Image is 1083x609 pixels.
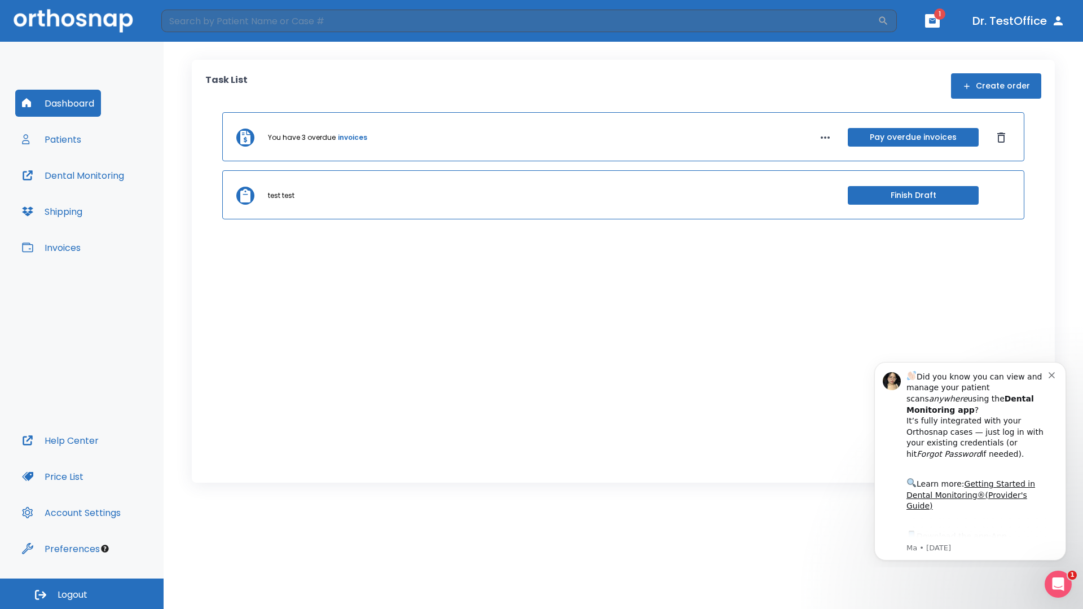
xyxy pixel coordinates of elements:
[951,73,1041,99] button: Create order
[49,180,149,200] a: App Store
[58,589,87,601] span: Logout
[49,191,191,201] p: Message from Ma, sent 7w ago
[15,499,127,526] button: Account Settings
[15,126,88,153] button: Patients
[15,234,87,261] button: Invoices
[848,128,979,147] button: Pay overdue invoices
[161,10,878,32] input: Search by Patient Name or Case #
[49,177,191,235] div: Download the app: | ​ Let us know if you need help getting started!
[15,535,107,562] button: Preferences
[205,73,248,99] p: Task List
[100,544,110,554] div: Tooltip anchor
[268,191,294,201] p: test test
[268,133,336,143] p: You have 3 overdue
[338,133,367,143] a: invoices
[992,129,1010,147] button: Dismiss
[15,463,90,490] button: Price List
[14,9,133,32] img: Orthosnap
[857,352,1083,567] iframe: Intercom notifications message
[15,427,105,454] button: Help Center
[1045,571,1072,598] iframe: Intercom live chat
[191,17,200,27] button: Dismiss notification
[15,90,101,117] button: Dashboard
[1068,571,1077,580] span: 1
[15,162,131,189] button: Dental Monitoring
[968,11,1069,31] button: Dr. TestOffice
[934,8,945,20] span: 1
[15,198,89,225] button: Shipping
[848,186,979,205] button: Finish Draft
